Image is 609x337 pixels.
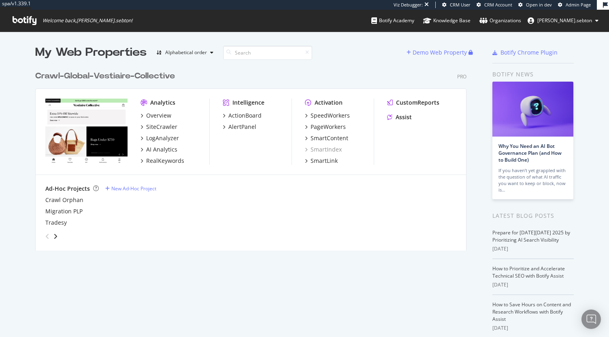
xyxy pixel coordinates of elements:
[165,50,207,55] div: Alphabetical order
[442,2,471,8] a: CRM User
[45,207,83,215] a: Migration PLP
[146,157,184,165] div: RealKeywords
[141,123,177,131] a: SiteCrawler
[492,301,571,322] a: How to Save Hours on Content and Research Workflows with Botify Assist
[396,113,412,121] div: Assist
[492,70,574,79] div: Botify news
[305,157,338,165] a: SmartLink
[526,2,552,8] span: Open in dev
[500,48,558,57] div: Botify Chrome Plugin
[423,17,471,25] div: Knowledge Base
[111,185,156,192] div: New Ad-Hoc Project
[45,196,83,204] a: Crawl Orphan
[45,99,128,164] img: vestiairecollective.com
[146,112,171,120] div: Overview
[146,145,177,154] div: AI Analytics
[35,70,178,82] a: Crawl-Global-Vestiaire-Collective
[492,265,565,279] a: How to Prioritize and Accelerate Technical SEO with Botify Assist
[492,245,574,253] div: [DATE]
[492,324,574,332] div: [DATE]
[153,46,217,59] button: Alphabetical order
[223,46,312,60] input: Search
[371,17,414,25] div: Botify Academy
[223,123,256,131] a: AlertPanel
[311,157,338,165] div: SmartLink
[35,61,473,251] div: grid
[413,48,467,57] div: Demo Web Property
[518,2,552,8] a: Open in dev
[305,112,350,120] a: SpeedWorkers
[146,123,177,131] div: SiteCrawler
[492,211,574,220] div: Latest Blog Posts
[223,112,262,120] a: ActionBoard
[521,14,605,27] button: [PERSON_NAME].sebton
[228,112,262,120] div: ActionBoard
[141,112,171,120] a: Overview
[315,99,343,107] div: Activation
[305,145,342,154] a: SmartIndex
[396,99,439,107] div: CustomReports
[394,2,423,8] div: Viz Debugger:
[141,134,179,142] a: LogAnalyzer
[479,17,521,25] div: Organizations
[492,281,574,289] div: [DATE]
[141,145,177,154] a: AI Analytics
[581,310,601,329] div: Open Intercom Messenger
[35,70,175,82] div: Crawl-Global-Vestiaire-Collective
[232,99,264,107] div: Intelligence
[387,99,439,107] a: CustomReports
[450,2,471,8] span: CRM User
[371,10,414,32] a: Botify Academy
[498,143,562,163] a: Why You Need an AI Bot Governance Plan (and How to Build One)
[407,46,468,59] button: Demo Web Property
[305,134,348,142] a: SmartContent
[228,123,256,131] div: AlertPanel
[42,230,53,243] div: angle-left
[45,185,90,193] div: Ad-Hoc Projects
[146,134,179,142] div: LogAnalyzer
[43,17,132,24] span: Welcome back, [PERSON_NAME].sebton !
[311,112,350,120] div: SpeedWorkers
[537,17,592,24] span: anne.sebton
[498,167,567,193] div: If you haven’t yet grappled with the question of what AI traffic you want to keep or block, now is…
[105,185,156,192] a: New Ad-Hoc Project
[53,232,58,240] div: angle-right
[484,2,512,8] span: CRM Account
[492,48,558,57] a: Botify Chrome Plugin
[45,219,67,227] a: Tradesy
[305,123,346,131] a: PageWorkers
[423,10,471,32] a: Knowledge Base
[387,113,412,121] a: Assist
[35,44,147,61] div: My Web Properties
[479,10,521,32] a: Organizations
[492,82,573,137] img: Why You Need an AI Bot Governance Plan (and How to Build One)
[457,73,466,80] div: Pro
[492,229,570,243] a: Prepare for [DATE][DATE] 2025 by Prioritizing AI Search Visibility
[558,2,591,8] a: Admin Page
[407,49,468,56] a: Demo Web Property
[311,123,346,131] div: PageWorkers
[150,99,175,107] div: Analytics
[141,157,184,165] a: RealKeywords
[566,2,591,8] span: Admin Page
[311,134,348,142] div: SmartContent
[477,2,512,8] a: CRM Account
